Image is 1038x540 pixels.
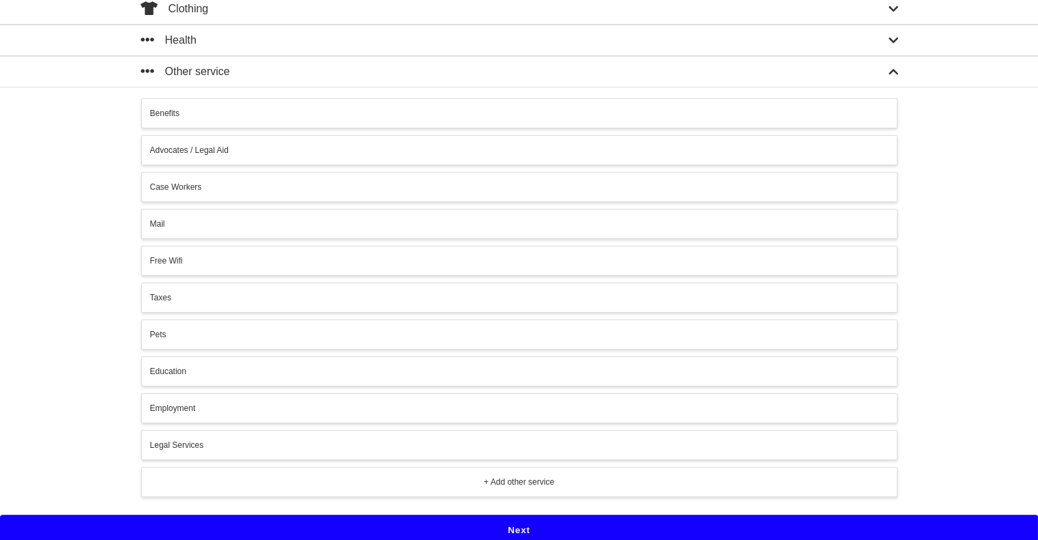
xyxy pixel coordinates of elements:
[150,402,889,414] div: Employment
[150,365,889,378] div: Education
[150,439,889,451] div: Legal Services
[141,135,897,165] button: Advocates / Legal Aid
[150,107,889,119] div: Benefits
[150,218,889,230] div: Mail
[141,172,897,202] button: Case Workers
[141,393,897,423] button: Employment
[141,467,897,497] button: + Add other service
[141,63,230,80] div: Other service
[141,1,209,17] div: Clothing
[150,476,889,488] div: + Add other service
[141,209,897,239] button: Mail
[150,255,889,267] div: Free Wifi
[141,32,197,48] div: Health
[141,319,897,350] button: Pets
[150,144,889,156] div: Advocates / Legal Aid
[141,246,897,276] button: Free Wifi
[141,430,897,460] button: Legal Services
[150,292,889,304] div: Taxes
[150,328,889,341] div: Pets
[141,356,897,386] button: Education
[141,98,897,128] button: Benefits
[150,181,889,193] div: Case Workers
[141,283,897,313] button: Taxes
